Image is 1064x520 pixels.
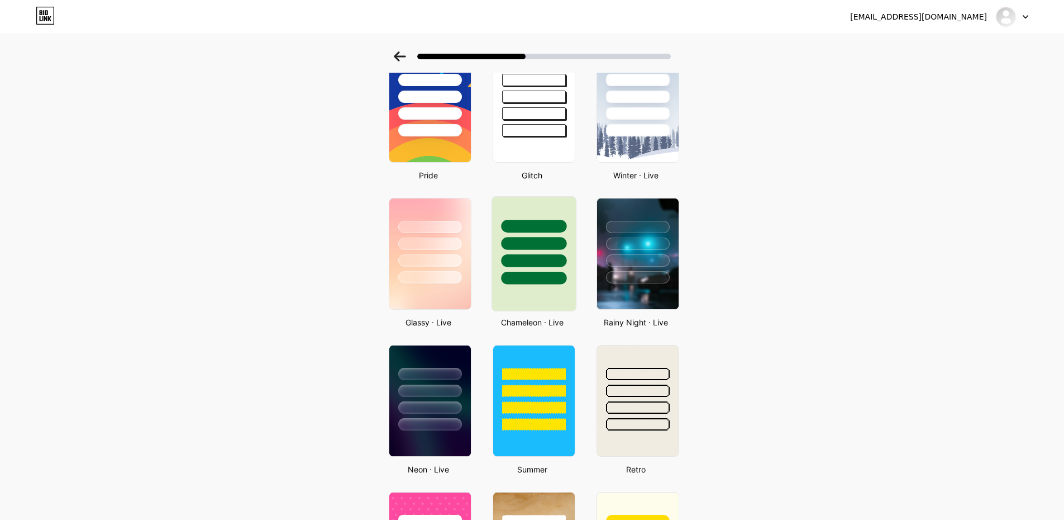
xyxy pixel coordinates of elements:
img: crittercal [995,6,1017,27]
div: Pride [385,169,471,181]
div: Glassy · Live [385,316,471,328]
div: Summer [489,464,575,475]
div: Neon · Live [385,464,471,475]
div: Rainy Night · Live [593,316,679,328]
div: Winter · Live [593,169,679,181]
div: [EMAIL_ADDRESS][DOMAIN_NAME] [850,11,987,23]
div: Chameleon · Live [489,316,575,328]
div: Glitch [489,169,575,181]
div: Retro [593,464,679,475]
